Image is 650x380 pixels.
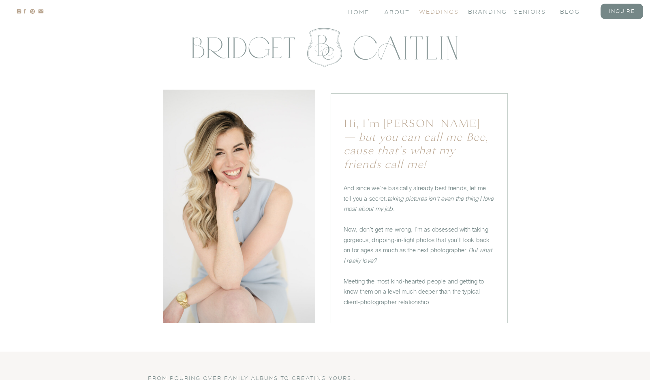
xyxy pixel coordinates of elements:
a: blog [560,8,592,15]
a: branding [468,8,500,15]
a: About [384,8,408,15]
h1: Hi, I’m [PERSON_NAME] [344,117,490,159]
a: seniors [514,8,546,15]
i: taking pictures isn’t even the thing I love most about my job. [344,195,494,213]
a: Weddings [419,8,451,15]
a: Home [348,8,370,15]
a: inquire [606,8,638,15]
p: And since we’re basically already best friends, let me tell you a secret: Now, don’t get me wrong... [344,183,494,302]
i: But what I really love? [344,246,492,264]
i: — but you can call me Bee, cause that’s what my friends call me! [344,130,488,172]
